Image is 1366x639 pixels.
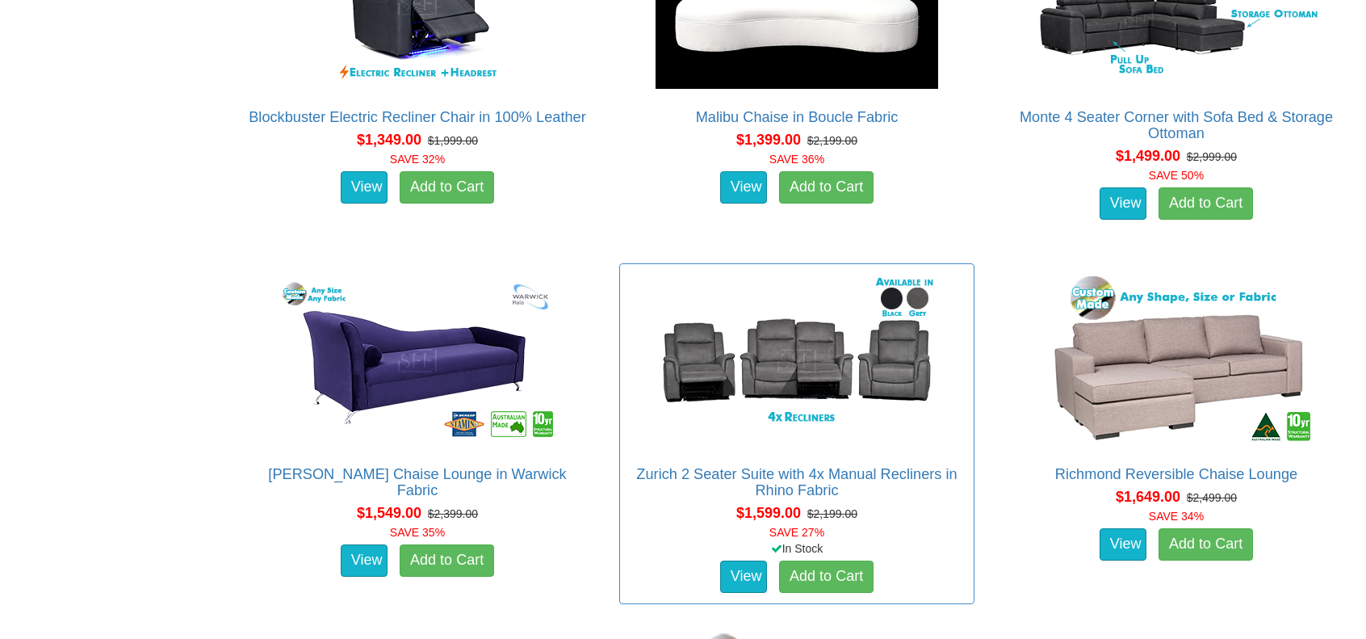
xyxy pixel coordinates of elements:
[1116,489,1180,505] span: $1,649.00
[769,153,824,166] font: SAVE 36%
[1116,148,1180,164] span: $1,499.00
[357,132,421,148] span: $1,349.00
[1149,169,1204,182] font: SAVE 50%
[807,134,857,147] del: $2,199.00
[636,466,957,498] a: Zurich 2 Seater Suite with 4x Manual Recliners in Rhino Fabric
[357,505,421,521] span: $1,549.00
[1055,466,1297,482] a: Richmond Reversible Chaise Lounge
[390,153,445,166] font: SAVE 32%
[1149,510,1204,523] font: SAVE 34%
[1187,491,1237,504] del: $2,499.00
[341,171,388,204] a: View
[1159,528,1253,561] a: Add to Cart
[400,171,494,204] a: Add to Cart
[428,134,478,147] del: $1,999.00
[390,526,445,539] font: SAVE 35%
[1100,187,1146,220] a: View
[1159,187,1253,220] a: Add to Cart
[779,561,874,593] a: Add to Cart
[779,171,874,204] a: Add to Cart
[341,544,388,577] a: View
[428,507,478,520] del: $2,399.00
[272,272,563,450] img: Romeo Chaise Lounge in Warwick Fabric
[736,132,801,148] span: $1,399.00
[736,505,801,521] span: $1,599.00
[1020,109,1333,141] a: Monte 4 Seater Corner with Sofa Bed & Storage Ottoman
[696,109,899,125] a: Malibu Chaise in Boucle Fabric
[400,544,494,577] a: Add to Cart
[807,507,857,520] del: $2,199.00
[616,540,978,557] div: In Stock
[720,561,767,593] a: View
[268,466,566,498] a: [PERSON_NAME] Chaise Lounge in Warwick Fabric
[249,109,586,125] a: Blockbuster Electric Recliner Chair in 100% Leather
[652,272,942,450] img: Zurich 2 Seater Suite with 4x Manual Recliners in Rhino Fabric
[769,526,824,539] font: SAVE 27%
[1100,528,1146,561] a: View
[1187,150,1237,163] del: $2,999.00
[720,171,767,204] a: View
[1031,272,1322,450] img: Richmond Reversible Chaise Lounge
